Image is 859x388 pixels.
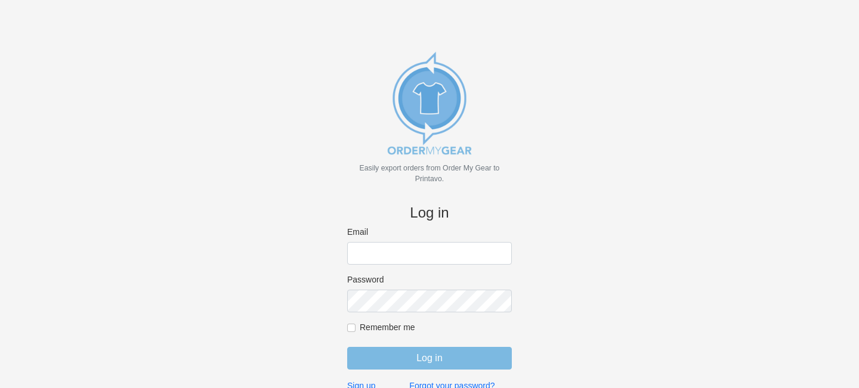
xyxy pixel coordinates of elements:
[370,44,489,163] img: new_omg_export_logo-652582c309f788888370c3373ec495a74b7b3fc93c8838f76510ecd25890bcc4.png
[347,163,512,184] p: Easily export orders from Order My Gear to Printavo.
[347,204,512,222] h4: Log in
[347,274,512,285] label: Password
[347,226,512,237] label: Email
[347,347,512,370] input: Log in
[360,322,512,333] label: Remember me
